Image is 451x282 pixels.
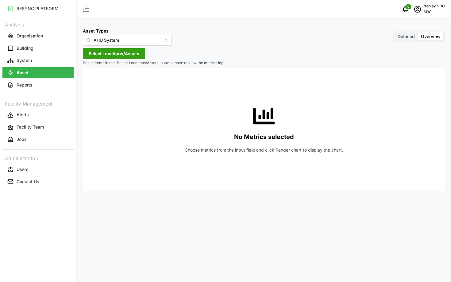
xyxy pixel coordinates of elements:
a: Alerts [2,109,74,121]
button: schedule [411,3,424,15]
p: Choose metrics from the input field and click Render chart to display the chart. [185,147,343,153]
a: Building [2,42,74,54]
span: Overview [421,34,441,39]
button: Organisation [2,30,74,41]
span: 0 [407,5,409,9]
a: Users [2,163,74,176]
p: Select items in the 'Select Locations/Assets' button above to view the metrics input [83,60,445,66]
p: Jobs [17,136,27,142]
p: SDC [424,9,445,15]
button: Asset [2,67,74,78]
p: Facility Management [2,99,74,108]
a: Facility Team [2,121,74,133]
p: Organisation [17,33,43,39]
button: Facility Team [2,122,74,133]
a: Jobs [2,133,74,146]
a: System [2,54,74,67]
span: Select Locations/Assets [89,48,139,59]
button: Reports [2,79,74,91]
a: RESYNC PLATFORM [2,2,74,15]
span: Detailed [398,34,415,39]
p: Facility Team [17,124,44,130]
button: notifications [399,3,411,15]
p: Asset [17,70,29,76]
button: Alerts [2,110,74,121]
p: Reports [17,82,33,88]
button: Users [2,164,74,175]
button: Building [2,43,74,54]
p: Building [17,45,33,51]
button: System [2,55,74,66]
a: Reports [2,79,74,91]
p: System [17,57,32,64]
a: Asset [2,67,74,79]
a: Contact Us [2,176,74,188]
p: Analysis [2,20,74,29]
p: Contact Us [17,179,39,185]
p: Users [17,166,29,172]
button: Select Locations/Assets [83,48,145,59]
p: Alerts [17,112,29,118]
label: Asset Types [83,28,109,34]
a: Organisation [2,30,74,42]
button: RESYNC PLATFORM [2,3,74,14]
p: RESYNC PLATFORM [17,6,59,12]
p: No Metrics selected [234,132,294,142]
p: display SDC [424,3,445,9]
p: Administration [2,153,74,162]
button: Jobs [2,134,74,145]
button: Contact Us [2,176,74,187]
